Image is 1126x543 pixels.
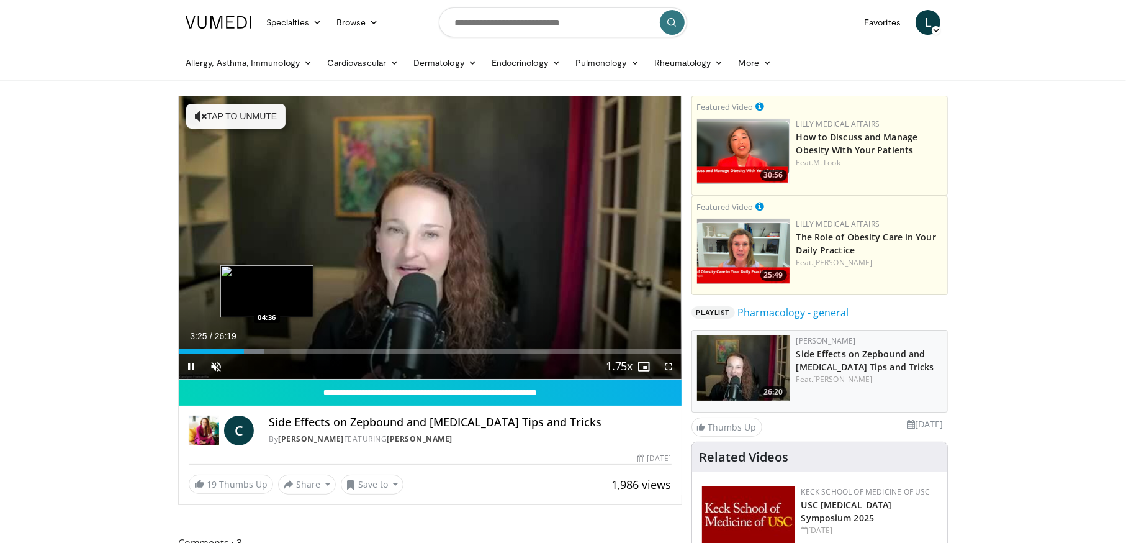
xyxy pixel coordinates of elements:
div: Progress Bar [179,349,682,354]
a: Dermatology [406,50,484,75]
a: Side Effects on Zepbound and [MEDICAL_DATA] Tips and Tricks [796,348,934,373]
span: 30:56 [760,170,787,181]
a: [PERSON_NAME] [813,257,872,268]
a: Endocrinology [484,50,568,75]
small: Featured Video [697,201,754,212]
small: Featured Video [697,101,754,112]
img: c98a6a29-1ea0-4bd5-8cf5-4d1e188984a7.png.150x105_q85_crop-smart_upscale.png [697,119,790,184]
span: 25:49 [760,270,787,281]
a: Specialties [259,10,329,35]
img: f81c7ade-84f3-4e4b-b20a-d2bb2b1e133c.150x105_q85_crop-smart_upscale.jpg [697,335,790,401]
a: Lilly Medical Affairs [796,219,880,229]
video-js: Video Player [179,96,682,380]
a: Rheumatology [647,50,731,75]
span: Playlist [691,306,735,319]
button: Pause [179,354,204,379]
button: Unmute [204,354,228,379]
span: 26:19 [215,331,236,341]
span: 26:20 [760,386,787,398]
a: Cardiovascular [320,50,406,75]
img: VuMedi Logo [186,16,251,29]
span: 19 [207,478,217,490]
button: Playback Rate [607,354,632,379]
div: Feat. [796,257,942,268]
img: Dr. Carolynn Francavilla [189,416,219,445]
a: Browse [329,10,386,35]
a: USC [MEDICAL_DATA] Symposium 2025 [801,499,892,524]
input: Search topics, interventions [439,7,687,37]
div: Feat. [796,157,942,168]
div: Feat. [796,374,942,385]
a: 19 Thumbs Up [189,475,273,494]
h4: Side Effects on Zepbound and [MEDICAL_DATA] Tips and Tricks [269,416,671,429]
button: Save to [341,475,404,495]
button: Enable picture-in-picture mode [632,354,657,379]
a: M. Look [813,157,840,168]
a: 30:56 [697,119,790,184]
a: [PERSON_NAME] [278,434,344,444]
a: L [916,10,940,35]
a: Pulmonology [568,50,647,75]
a: The Role of Obesity Care in Your Daily Practice [796,231,936,256]
a: Pharmacology - general [737,305,849,320]
button: Share [278,475,336,495]
div: [DATE] [637,453,671,464]
a: Favorites [857,10,908,35]
span: 3:25 [190,331,207,341]
button: Fullscreen [657,354,682,379]
button: Tap to unmute [186,104,286,129]
span: / [210,331,212,341]
a: 25:49 [697,219,790,284]
h4: Related Videos [700,450,789,465]
a: More [731,50,779,75]
a: Lilly Medical Affairs [796,119,880,129]
div: [DATE] [801,525,937,536]
span: 1,986 views [611,477,672,492]
a: [PERSON_NAME] [387,434,453,444]
a: [PERSON_NAME] [813,374,872,385]
a: Allergy, Asthma, Immunology [178,50,320,75]
img: e1208b6b-349f-4914-9dd7-f97803bdbf1d.png.150x105_q85_crop-smart_upscale.png [697,219,790,284]
a: [PERSON_NAME] [796,335,856,346]
a: Keck School of Medicine of USC [801,486,930,497]
a: Thumbs Up [691,418,762,437]
a: C [224,416,254,445]
div: By FEATURING [269,434,671,445]
li: [DATE] [907,418,943,431]
img: image.jpeg [220,265,313,317]
a: 26:20 [697,335,790,401]
a: How to Discuss and Manage Obesity With Your Patients [796,131,918,156]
